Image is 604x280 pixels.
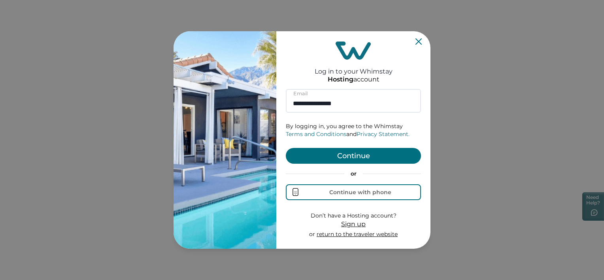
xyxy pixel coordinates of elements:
p: Hosting [328,76,353,83]
a: Terms and Conditions [286,131,346,138]
p: account [328,76,379,83]
a: return to the traveler website [317,231,398,238]
button: Continue with phone [286,184,421,200]
p: or [309,231,398,238]
p: By logging in, you agree to the Whimstay and [286,123,421,138]
a: Privacy Statement. [357,131,410,138]
h2: Log in to your Whimstay [315,60,393,75]
p: or [286,170,421,178]
button: Close [415,38,422,45]
p: Don’t have a Hosting account? [309,212,398,220]
img: login-logo [336,42,371,60]
span: Sign up [341,220,366,228]
img: auth-banner [174,31,276,249]
div: Continue with phone [329,189,391,195]
button: Continue [286,148,421,164]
